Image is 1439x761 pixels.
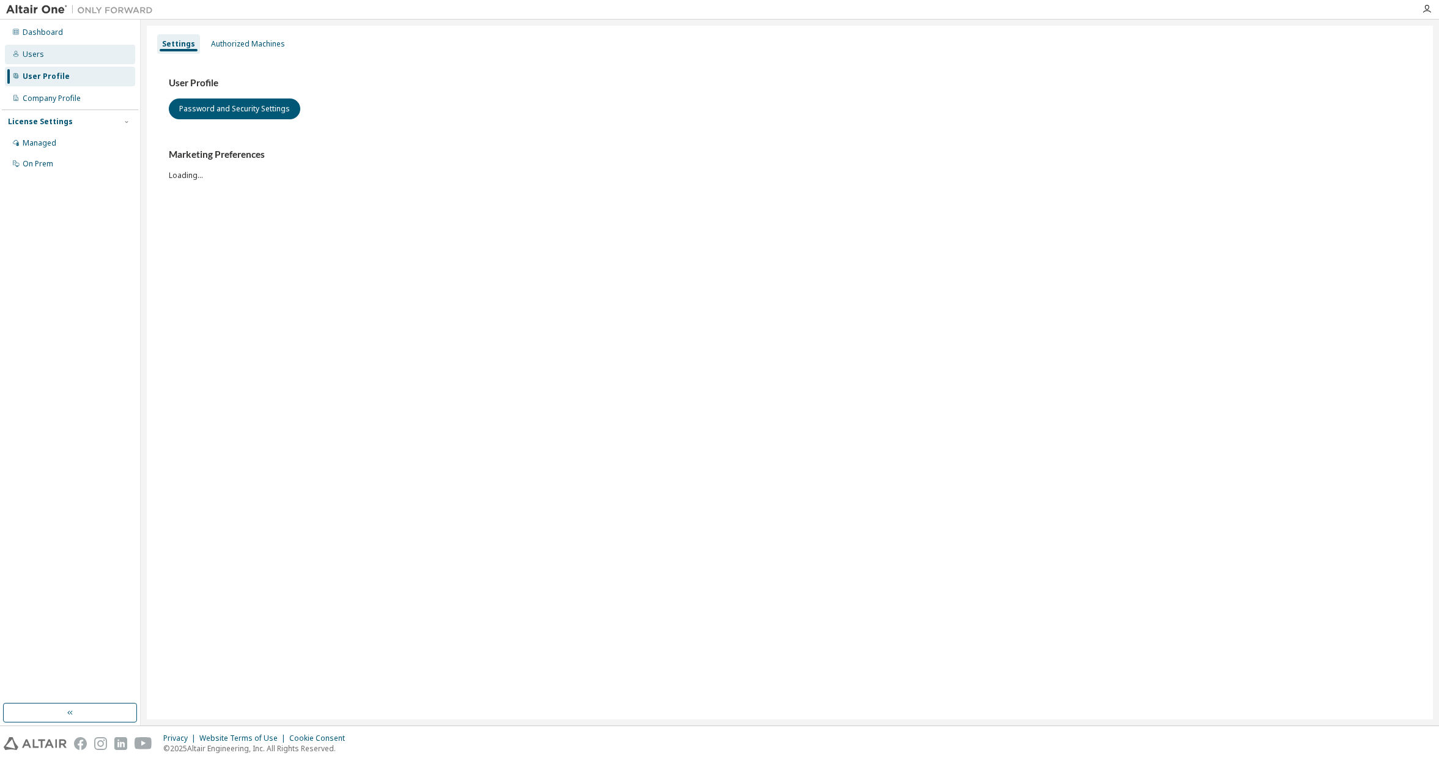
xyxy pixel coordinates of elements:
div: License Settings [8,117,73,127]
img: Altair One [6,4,159,16]
div: Dashboard [23,28,63,37]
p: © 2025 Altair Engineering, Inc. All Rights Reserved. [163,743,352,754]
div: Website Terms of Use [199,733,289,743]
div: On Prem [23,159,53,169]
h3: User Profile [169,77,1411,89]
div: Authorized Machines [211,39,285,49]
img: instagram.svg [94,737,107,750]
button: Password and Security Settings [169,98,300,119]
h3: Marketing Preferences [169,149,1411,161]
img: altair_logo.svg [4,737,67,750]
div: Managed [23,138,56,148]
div: Users [23,50,44,59]
div: Cookie Consent [289,733,352,743]
img: facebook.svg [74,737,87,750]
img: youtube.svg [135,737,152,750]
div: Company Profile [23,94,81,103]
img: linkedin.svg [114,737,127,750]
div: Privacy [163,733,199,743]
div: Loading... [169,149,1411,180]
div: Settings [162,39,195,49]
div: User Profile [23,72,70,81]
